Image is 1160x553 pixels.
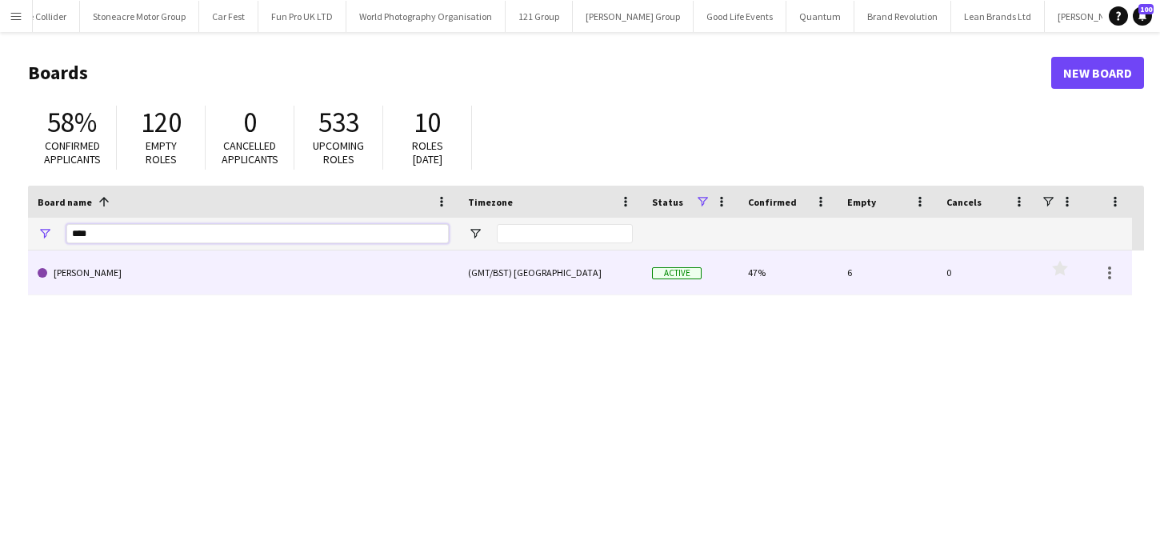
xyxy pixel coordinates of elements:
[28,61,1051,85] h1: Boards
[1051,57,1144,89] a: New Board
[146,138,177,166] span: Empty roles
[937,250,1036,295] div: 0
[313,138,364,166] span: Upcoming roles
[141,105,182,140] span: 120
[318,105,359,140] span: 533
[1138,4,1154,14] span: 100
[199,1,258,32] button: Car Fest
[506,1,573,32] button: 121 Group
[786,1,854,32] button: Quantum
[258,1,346,32] button: Fun Pro UK LTD
[652,267,702,279] span: Active
[1045,1,1139,32] button: [PERSON_NAME]
[66,224,449,243] input: Board name Filter Input
[38,226,52,241] button: Open Filter Menu
[414,105,441,140] span: 10
[458,250,642,295] div: (GMT/BST) [GEOGRAPHIC_DATA]
[80,1,199,32] button: Stoneacre Motor Group
[738,250,838,295] div: 47%
[847,196,876,208] span: Empty
[38,196,92,208] span: Board name
[412,138,443,166] span: Roles [DATE]
[468,226,482,241] button: Open Filter Menu
[838,250,937,295] div: 6
[573,1,694,32] button: [PERSON_NAME] Group
[1133,6,1152,26] a: 100
[44,138,101,166] span: Confirmed applicants
[222,138,278,166] span: Cancelled applicants
[47,105,97,140] span: 58%
[38,250,449,295] a: [PERSON_NAME]
[346,1,506,32] button: World Photography Organisation
[694,1,786,32] button: Good Life Events
[243,105,257,140] span: 0
[497,224,633,243] input: Timezone Filter Input
[652,196,683,208] span: Status
[468,196,513,208] span: Timezone
[854,1,951,32] button: Brand Revolution
[748,196,797,208] span: Confirmed
[951,1,1045,32] button: Lean Brands Ltd
[946,196,982,208] span: Cancels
